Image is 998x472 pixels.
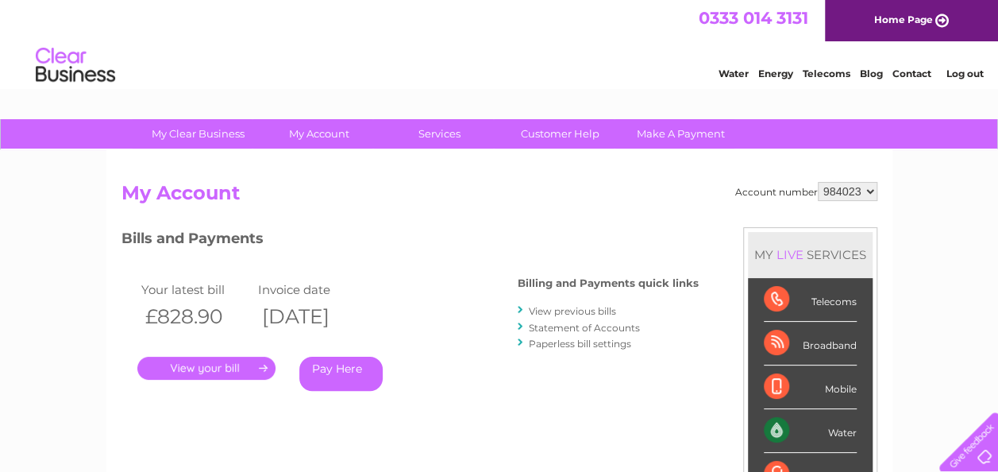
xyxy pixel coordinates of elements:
td: Your latest bill [137,279,255,300]
img: logo.png [35,41,116,90]
a: Services [374,119,505,149]
div: MY SERVICES [748,232,873,277]
h3: Bills and Payments [121,227,699,255]
div: Mobile [764,366,857,409]
th: [DATE] [254,300,372,333]
a: Statement of Accounts [529,322,640,334]
div: Clear Business is a trading name of Verastar Limited (registered in [GEOGRAPHIC_DATA] No. 3667643... [125,9,875,77]
td: Invoice date [254,279,372,300]
a: . [137,357,276,380]
div: Water [764,409,857,453]
th: £828.90 [137,300,255,333]
a: Telecoms [803,68,850,79]
a: Energy [758,68,793,79]
a: Blog [860,68,883,79]
div: LIVE [773,247,807,262]
a: 0333 014 3131 [699,8,808,28]
a: Log out [946,68,983,79]
a: Water [719,68,749,79]
div: Account number [735,182,877,201]
a: View previous bills [529,305,616,317]
a: My Clear Business [133,119,264,149]
a: Contact [892,68,931,79]
h4: Billing and Payments quick links [518,277,699,289]
a: Customer Help [495,119,626,149]
a: Pay Here [299,357,383,391]
a: Make A Payment [615,119,746,149]
div: Telecoms [764,278,857,322]
a: My Account [253,119,384,149]
h2: My Account [121,182,877,212]
div: Broadband [764,322,857,366]
a: Paperless bill settings [529,338,631,350]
